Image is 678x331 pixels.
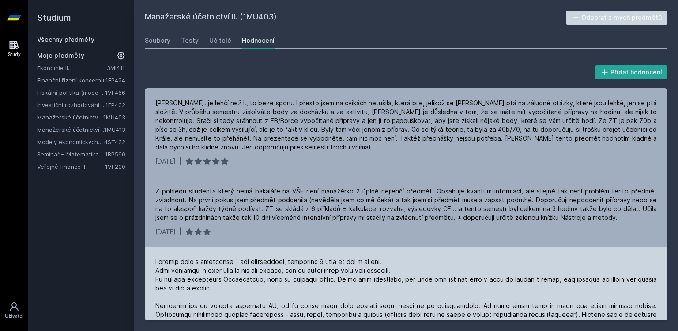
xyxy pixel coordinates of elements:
[2,35,26,62] a: Study
[179,227,181,236] div: |
[104,138,125,145] a: 4ST432
[2,297,26,324] a: Uživatel
[566,11,668,25] button: Odebrat z mých předmětů
[37,125,104,134] a: Manažerské účetnictví pro vedlejší specializaci
[181,36,199,45] div: Testy
[242,32,275,49] a: Hodnocení
[103,114,125,121] a: 1MU403
[105,151,125,158] a: 1BP590
[595,65,668,79] button: Přidat hodnocení
[37,150,105,159] a: Seminář – Matematika pro finance
[155,157,176,166] div: [DATE]
[37,162,105,171] a: Veřejné finance II
[145,32,170,49] a: Soubory
[37,138,104,146] a: Modely ekonomických a finančních časových řad
[179,157,181,166] div: |
[145,11,566,25] h2: Manažerské účetnictví II. (1MU403)
[105,77,125,84] a: 1FP424
[37,76,105,85] a: Finanční řízení koncernu
[155,227,176,236] div: [DATE]
[37,63,107,72] a: Ekonomie II.
[105,89,125,96] a: 1VF466
[37,36,94,43] a: Všechny předměty
[209,32,231,49] a: Učitelé
[5,313,23,320] div: Uživatel
[155,187,657,222] div: Z pohledu studenta který nemá bakaláře na VŠE není manažérko 2 úplně nejlehčí předmět. Obsahuje k...
[37,88,105,97] a: Fiskální politika (moderní trendy a případové studie) (anglicky)
[37,100,105,109] a: Investiční rozhodování a dlouhodobé financování
[209,36,231,45] div: Učitelé
[37,113,103,122] a: Manažerské účetnictví II.
[8,51,21,58] div: Study
[155,99,657,152] div: [PERSON_NAME]. je lehčí než I., to beze sporu. I přesto jsem na cvikách netušila, která bije, jel...
[145,36,170,45] div: Soubory
[107,64,125,71] a: 3MI411
[37,51,84,60] span: Moje předměty
[242,36,275,45] div: Hodnocení
[104,126,125,133] a: 1MU413
[105,163,125,170] a: 1VF200
[181,32,199,49] a: Testy
[105,101,125,108] a: 1FP402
